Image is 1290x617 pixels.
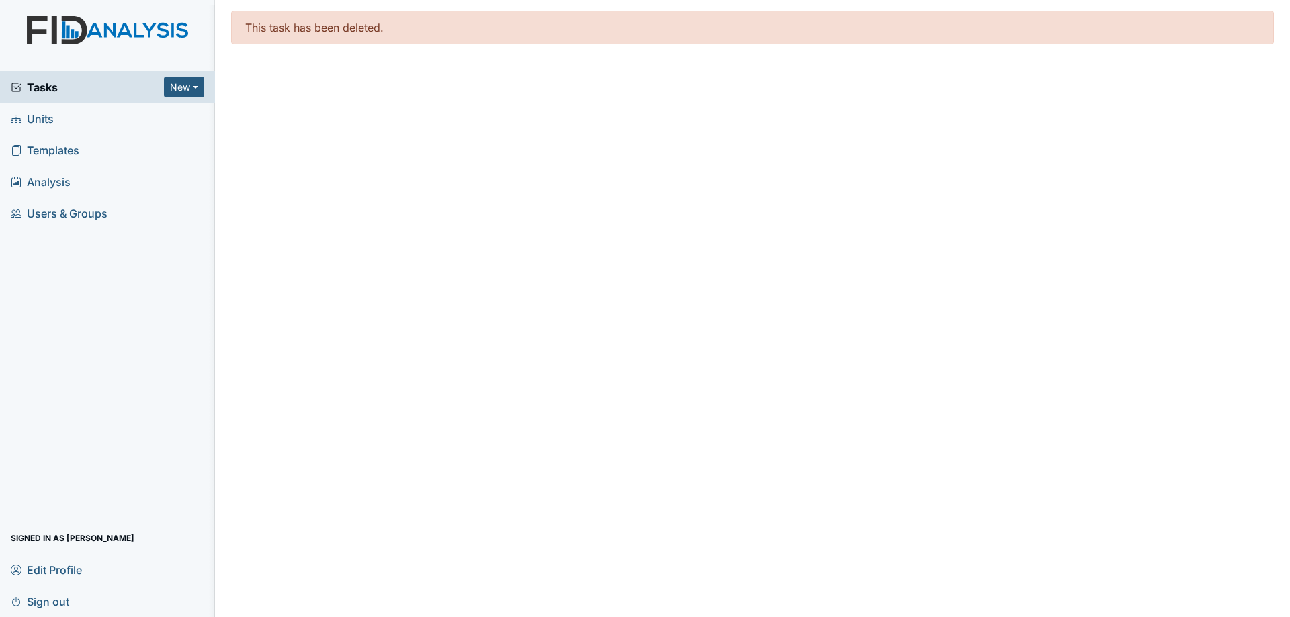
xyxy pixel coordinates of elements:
span: Units [11,108,54,129]
div: This task has been deleted. [231,11,1274,44]
span: Analysis [11,171,71,192]
button: New [164,77,204,97]
span: Users & Groups [11,203,107,224]
span: Signed in as [PERSON_NAME] [11,528,134,549]
a: Tasks [11,79,164,95]
span: Sign out [11,591,69,612]
span: Edit Profile [11,559,82,580]
span: Templates [11,140,79,160]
